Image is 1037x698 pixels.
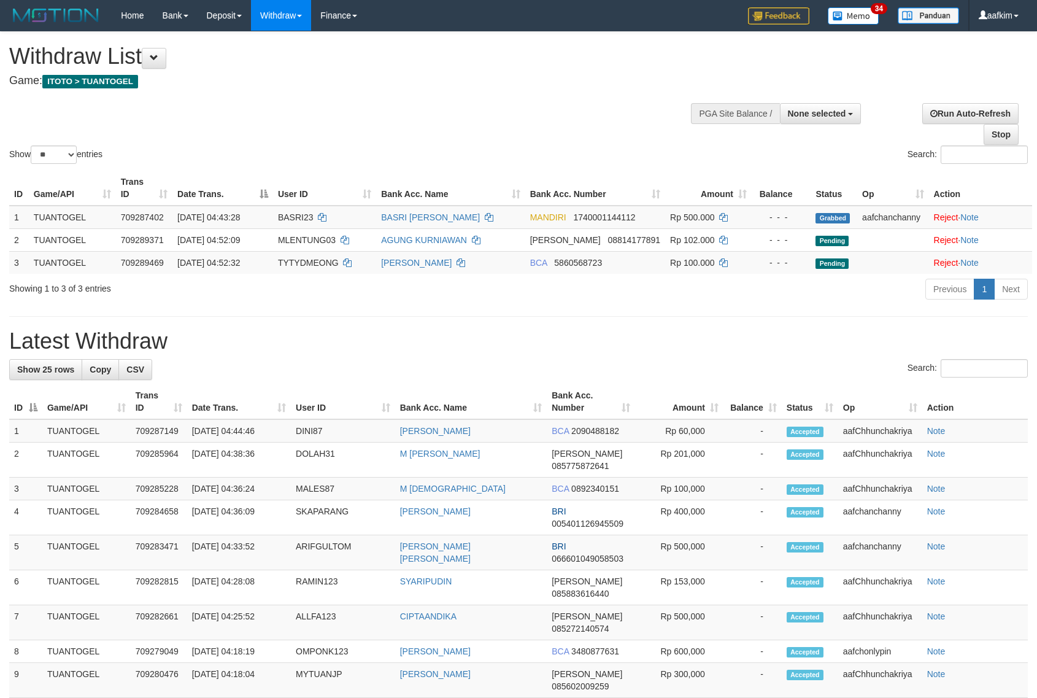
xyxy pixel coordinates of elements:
[187,605,291,640] td: [DATE] 04:25:52
[838,419,922,443] td: aafChhunchakriya
[177,212,240,222] span: [DATE] 04:43:28
[838,443,922,478] td: aafChhunchakriya
[974,279,995,300] a: 1
[927,646,946,656] a: Note
[571,646,619,656] span: Copy 3480877631 to clipboard
[787,542,823,553] span: Accepted
[9,663,42,698] td: 9
[857,206,929,229] td: aafchanchanny
[757,234,806,246] div: - - -
[525,171,665,206] th: Bank Acc. Number: activate to sort column ascending
[42,443,131,478] td: TUANTOGEL
[552,624,609,634] span: Copy 085272140574 to clipboard
[187,478,291,500] td: [DATE] 04:36:24
[554,258,602,268] span: Copy 5860568723 to clipboard
[17,365,74,374] span: Show 25 rows
[828,7,879,25] img: Button%20Memo.svg
[723,535,782,570] td: -
[400,426,471,436] a: [PERSON_NAME]
[131,443,187,478] td: 709285964
[90,365,111,374] span: Copy
[635,663,723,698] td: Rp 300,000
[187,443,291,478] td: [DATE] 04:38:36
[571,426,619,436] span: Copy 2090488182 to clipboard
[815,213,850,223] span: Grabbed
[723,443,782,478] td: -
[291,443,395,478] td: DOLAH31
[838,640,922,663] td: aafchonlypin
[838,500,922,535] td: aafchanchanny
[278,212,314,222] span: BASRI23
[787,484,823,495] span: Accepted
[395,384,547,419] th: Bank Acc. Name: activate to sort column ascending
[635,419,723,443] td: Rp 60,000
[187,384,291,419] th: Date Trans.: activate to sort column ascending
[42,384,131,419] th: Game/API: activate to sort column ascending
[922,103,1019,124] a: Run Auto-Refresh
[9,535,42,570] td: 5
[131,663,187,698] td: 709280476
[9,500,42,535] td: 4
[573,212,635,222] span: Copy 1740001144112 to clipboard
[42,605,131,640] td: TUANTOGEL
[748,7,809,25] img: Feedback.jpg
[552,506,566,516] span: BRI
[941,359,1028,378] input: Search:
[552,449,622,459] span: [PERSON_NAME]
[960,212,979,222] a: Note
[552,611,622,621] span: [PERSON_NAME]
[187,419,291,443] td: [DATE] 04:44:46
[787,670,823,680] span: Accepted
[927,669,946,679] a: Note
[552,484,569,494] span: BCA
[635,384,723,419] th: Amount: activate to sort column ascending
[670,212,714,222] span: Rp 500.000
[131,640,187,663] td: 709279049
[9,171,29,206] th: ID
[177,258,240,268] span: [DATE] 04:52:32
[121,212,164,222] span: 709287402
[400,576,452,586] a: SYARIPUDIN
[121,235,164,245] span: 709289371
[42,663,131,698] td: TUANTOGEL
[941,145,1028,164] input: Search:
[29,228,116,251] td: TUANTOGEL
[172,171,273,206] th: Date Trans.: activate to sort column descending
[607,235,660,245] span: Copy 08814177891 to clipboard
[530,235,601,245] span: [PERSON_NAME]
[927,506,946,516] a: Note
[29,171,116,206] th: Game/API: activate to sort column ascending
[929,251,1032,274] td: ·
[552,426,569,436] span: BCA
[400,541,471,564] a: [PERSON_NAME] [PERSON_NAME]
[9,145,102,164] label: Show entries
[984,124,1019,145] a: Stop
[187,500,291,535] td: [DATE] 04:36:09
[42,570,131,605] td: TUANTOGEL
[42,640,131,663] td: TUANTOGEL
[42,500,131,535] td: TUANTOGEL
[871,3,887,14] span: 34
[9,228,29,251] td: 2
[42,75,138,88] span: ITOTO > TUANTOGEL
[177,235,240,245] span: [DATE] 04:52:09
[400,611,457,621] a: CIPTAANDIKA
[82,359,119,380] a: Copy
[131,535,187,570] td: 709283471
[927,611,946,621] a: Note
[787,449,823,460] span: Accepted
[131,419,187,443] td: 709287149
[787,507,823,518] span: Accepted
[787,577,823,587] span: Accepted
[552,589,609,599] span: Copy 085883616440 to clipboard
[400,449,480,459] a: M [PERSON_NAME]
[934,235,958,245] a: Reject
[994,279,1028,300] a: Next
[838,605,922,640] td: aafChhunchakriya
[838,570,922,605] td: aafChhunchakriya
[42,478,131,500] td: TUANTOGEL
[9,206,29,229] td: 1
[278,235,336,245] span: MLENTUNG03
[9,570,42,605] td: 6
[787,427,823,437] span: Accepted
